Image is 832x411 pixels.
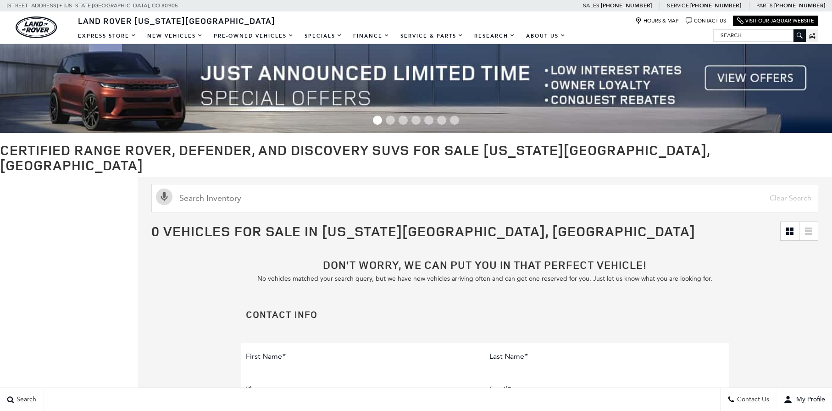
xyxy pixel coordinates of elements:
a: Contact Us [686,17,726,24]
span: Sales [583,2,599,9]
a: Pre-Owned Vehicles [208,28,299,44]
a: Land Rover [US_STATE][GEOGRAPHIC_DATA] [72,15,281,26]
span: Go to slide 3 [399,116,408,125]
label: Phone [246,385,267,394]
a: [STREET_ADDRESS] • [US_STATE][GEOGRAPHIC_DATA], CO 80905 [7,2,178,9]
a: [PHONE_NUMBER] [601,2,652,9]
a: New Vehicles [142,28,208,44]
img: Land Rover [16,17,57,38]
input: Search [714,30,805,41]
p: No vehicles matched your search query, but we have new vehicles arriving often and can get one re... [241,275,729,283]
h2: Contact Info [246,310,724,319]
span: Go to slide 4 [411,116,421,125]
a: About Us [521,28,571,44]
svg: Click to toggle on voice search [156,189,172,205]
span: Go to slide 6 [437,116,446,125]
span: Contact Us [735,396,769,404]
a: EXPRESS STORE [72,28,142,44]
a: Specials [299,28,348,44]
input: Search Inventory [151,184,818,212]
span: My Profile [793,396,825,404]
span: Go to slide 5 [424,116,433,125]
a: Research [469,28,521,44]
a: land-rover [16,17,57,38]
span: 0 Vehicles for Sale in [US_STATE][GEOGRAPHIC_DATA], [GEOGRAPHIC_DATA] [151,222,695,240]
label: Last Name [489,352,528,361]
span: Parts [756,2,773,9]
span: Go to slide 1 [373,116,382,125]
button: Open user profile menu [777,388,832,411]
a: [PHONE_NUMBER] [774,2,825,9]
h2: Don’t worry, we can put you in that perfect vehicle! [241,259,729,270]
label: Email [489,385,511,394]
nav: Main Navigation [72,28,571,44]
a: [PHONE_NUMBER] [690,2,741,9]
span: Land Rover [US_STATE][GEOGRAPHIC_DATA] [78,15,275,26]
a: Finance [348,28,395,44]
span: Go to slide 2 [386,116,395,125]
a: Visit Our Jaguar Website [737,17,814,24]
span: Service [667,2,688,9]
a: Service & Parts [395,28,469,44]
span: Search [14,396,36,404]
a: Hours & Map [635,17,679,24]
label: First Name [246,352,286,361]
span: Go to slide 7 [450,116,459,125]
